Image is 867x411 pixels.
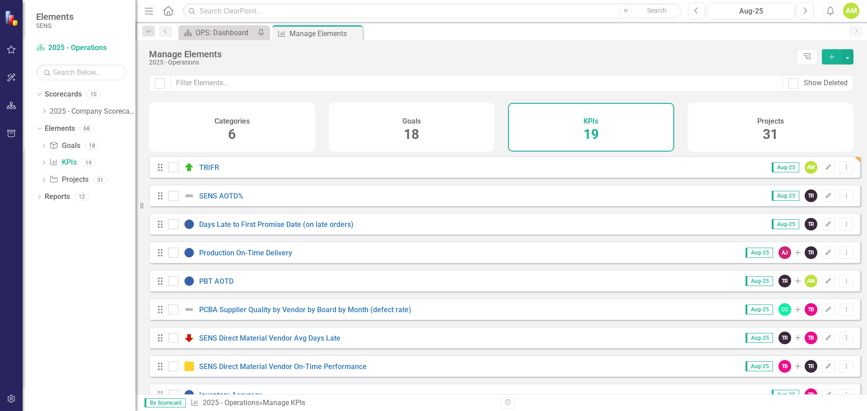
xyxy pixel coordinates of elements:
[75,193,89,201] div: 12
[772,219,799,229] span: Aug-25
[763,126,778,142] span: 31
[144,398,186,407] span: By Scorecard
[647,7,667,14] span: Search
[289,28,360,39] div: Manage Elements
[778,275,791,287] div: TR
[805,161,817,174] div: AM
[184,247,195,258] img: No Information
[778,332,791,344] div: TR
[805,303,817,316] div: TB
[805,246,817,259] div: TR
[184,190,195,201] img: Not Defined
[49,141,80,151] a: Goals
[86,91,101,98] div: 10
[804,78,848,88] div: Show Deleted
[746,305,773,314] span: Aug-25
[93,176,107,184] div: 31
[184,219,195,230] img: No Information
[149,59,792,66] div: 2025 - Operations
[199,220,354,229] a: Days Late to First Promise Date (on late orders)
[184,332,195,343] img: Below Target
[79,125,94,132] div: 68
[778,303,791,316] div: CC
[184,361,195,372] img: At Risk
[45,89,82,100] a: Scorecards
[778,360,791,373] div: TB
[36,43,126,53] a: 2025 - Operations
[45,124,75,134] a: Elements
[402,117,421,125] h4: Goals
[805,189,817,202] div: TR
[228,126,236,142] span: 6
[203,398,259,407] a: 2025 - Operations
[196,27,255,38] div: OPS: Dashboard
[805,218,817,231] div: TR
[85,142,99,149] div: 18
[746,333,773,343] span: Aug-25
[404,126,419,142] span: 18
[183,3,681,19] input: Search ClearPoint...
[583,117,598,125] h4: KPIs
[199,192,243,200] a: SENS AOTD%
[49,175,88,185] a: Projects
[184,276,195,286] img: No Information
[36,22,74,29] small: SENS
[772,191,799,201] span: Aug-25
[199,277,233,286] a: PBT AOTD
[772,162,799,172] span: Aug-25
[805,275,817,287] div: AM
[49,157,76,168] a: KPIs
[184,389,195,400] img: No Information
[199,334,340,342] a: SENS Direct Material Vendor Avg Days Late
[583,126,599,142] span: 19
[805,360,817,373] div: TR
[45,192,70,202] a: Reports
[199,163,219,172] a: TRIFR
[170,75,783,92] input: Filter Elements...
[214,117,250,125] h4: Categories
[199,362,367,371] a: SENS Direct Material Vendor On-Time Performance
[5,10,20,26] img: ClearPoint Strategy
[843,3,859,19] button: AM
[184,304,195,315] img: Not Defined
[778,246,791,259] div: AJ
[199,305,411,314] a: PCBA Supplier Quality by Vendor by Board by Month (defect rate)
[199,249,292,257] a: Production On-Time Delivery
[711,6,791,17] div: Aug-25
[36,11,74,22] span: Elements
[181,27,255,38] a: OPS: Dashboard
[746,276,773,286] span: Aug-25
[149,49,792,59] div: Manage Elements
[50,106,135,117] a: 2025 - Company Scorecard
[757,117,784,125] h4: Projects
[746,248,773,258] span: Aug-25
[708,3,794,19] button: Aug-25
[36,65,126,80] input: Search Below...
[81,159,96,166] div: 19
[184,162,195,173] img: On Target
[190,398,494,408] div: » Manage KPIs
[746,361,773,371] span: Aug-25
[805,332,817,344] div: TB
[634,5,679,17] button: Search
[805,388,817,401] div: TB
[772,390,799,400] span: Aug-25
